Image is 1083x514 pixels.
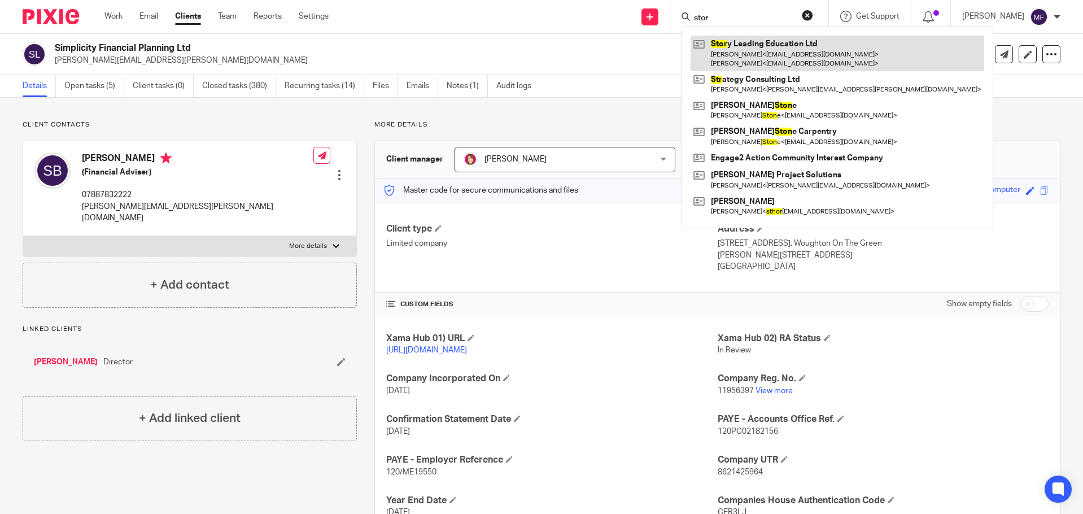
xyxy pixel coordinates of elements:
a: Details [23,75,56,97]
a: Settings [299,11,329,22]
a: Email [139,11,158,22]
span: 11956397 [718,387,754,395]
p: [STREET_ADDRESS], Woughton On The Green [718,238,1049,249]
p: More details [289,242,327,251]
h4: Xama Hub 01) URL [386,333,717,345]
p: 07887832222 [82,189,313,201]
img: Pixie [23,9,79,24]
a: Recurring tasks (14) [285,75,364,97]
a: Closed tasks (380) [202,75,276,97]
a: Team [218,11,237,22]
p: Master code for secure communications and files [383,185,578,196]
h4: PAYE - Employer Reference [386,454,717,466]
h4: Xama Hub 02) RA Status [718,333,1049,345]
a: Open tasks (5) [64,75,124,97]
img: svg%3E [23,42,46,66]
a: Audit logs [496,75,540,97]
h4: Companies House Authentication Code [718,495,1049,507]
a: Work [104,11,123,22]
button: Clear [802,10,813,21]
p: Limited company [386,238,717,249]
i: Primary [160,153,172,164]
p: [PERSON_NAME] [962,11,1024,22]
span: Director [103,356,133,368]
h4: + Add linked client [139,410,241,427]
h4: CUSTOM FIELDS [386,300,717,309]
p: [PERSON_NAME][EMAIL_ADDRESS][PERSON_NAME][DOMAIN_NAME] [82,201,313,224]
a: Clients [175,11,201,22]
span: In Review [718,346,751,354]
p: Client contacts [23,120,357,129]
p: [GEOGRAPHIC_DATA] [718,261,1049,272]
h4: Company UTR [718,454,1049,466]
h2: Simplicity Financial Planning Ltd [55,42,736,54]
span: [PERSON_NAME] [484,155,547,163]
a: [URL][DOMAIN_NAME] [386,346,467,354]
h4: Year End Date [386,495,717,507]
p: [PERSON_NAME][STREET_ADDRESS] [718,250,1049,261]
span: 8621425964 [718,468,763,476]
span: 120PC02182156 [718,428,778,435]
a: View more [756,387,793,395]
h4: Client type [386,223,717,235]
img: svg%3E [34,153,71,189]
h4: [PERSON_NAME] [82,153,313,167]
h4: Company Incorporated On [386,373,717,385]
a: Reports [254,11,282,22]
img: svg%3E [1030,8,1048,26]
h4: Company Reg. No. [718,373,1049,385]
a: Client tasks (0) [133,75,194,97]
a: Emails [407,75,438,97]
label: Show empty fields [947,298,1012,310]
span: Get Support [856,12,899,20]
h4: Address [718,223,1049,235]
h4: PAYE - Accounts Office Ref. [718,413,1049,425]
p: Linked clients [23,325,357,334]
h3: Client manager [386,154,443,165]
span: [DATE] [386,387,410,395]
p: More details [374,120,1060,129]
a: [PERSON_NAME] [34,356,98,368]
img: Katherine%20-%20Pink%20cartoon.png [464,153,477,166]
h4: + Add contact [150,276,229,294]
span: 120/ME19550 [386,468,436,476]
p: [PERSON_NAME][EMAIL_ADDRESS][PERSON_NAME][DOMAIN_NAME] [55,55,907,66]
span: [DATE] [386,428,410,435]
a: Notes (1) [447,75,488,97]
a: Files [373,75,398,97]
h5: (Financial Adviser) [82,167,313,178]
input: Search [693,14,794,24]
h4: Confirmation Statement Date [386,413,717,425]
